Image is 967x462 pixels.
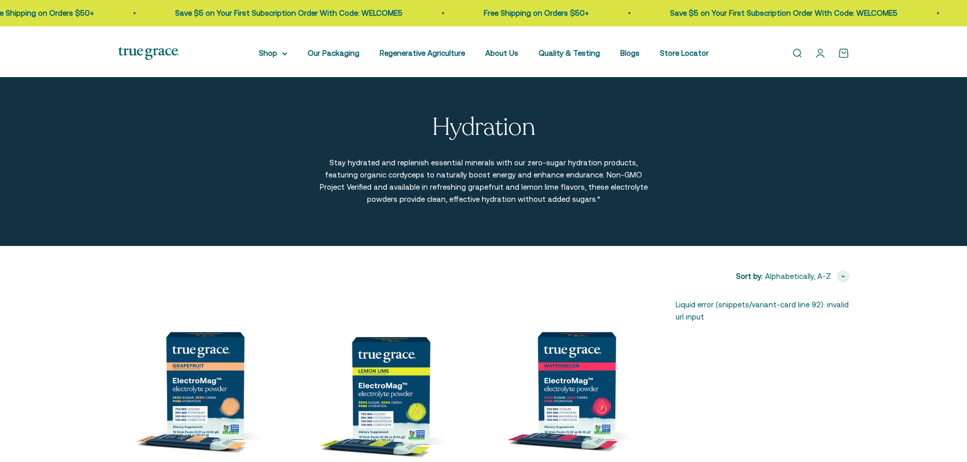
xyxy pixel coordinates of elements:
p: Stay hydrated and replenish essential minerals with our zero-sugar hydration products, featuring ... [319,157,649,205]
span: Alphabetically, A-Z [765,270,831,282]
a: Store Locator [660,49,709,57]
p: Save $5 on Your First Subscription Order With Code: WELCOME5 [670,7,897,19]
a: About Us [485,49,518,57]
summary: Shop [259,47,287,59]
p: Save $5 on Your First Subscription Order With Code: WELCOME5 [175,7,403,19]
span: Sort by: [736,270,763,282]
a: Blogs [620,49,640,57]
a: Free Shipping on Orders $50+ [484,9,589,17]
button: Alphabetically, A-Z [765,270,849,282]
a: Liquid error (snippets/variant-card line 92): invalid url input [676,300,849,321]
a: Regenerative Agriculture [380,49,465,57]
a: Quality & Testing [539,49,600,57]
p: Hydration [432,114,536,141]
a: Our Packaging [308,49,359,57]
